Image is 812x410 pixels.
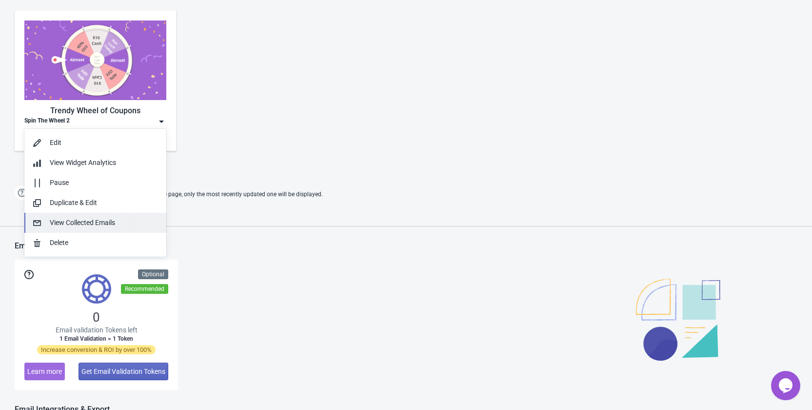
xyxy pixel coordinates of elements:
[24,193,166,213] button: Duplicate & Edit
[24,133,166,153] button: Edit
[636,279,720,361] img: illustration.svg
[50,178,158,188] div: Pause
[56,325,138,335] span: Email validation Tokens left
[24,105,166,117] div: Trendy Wheel of Coupons
[157,117,166,126] img: dropdown.png
[24,153,166,173] button: View Widget Analytics
[59,335,133,343] span: 1 Email Validation = 1 Token
[50,159,116,166] span: View Widget Analytics
[50,138,158,148] div: Edit
[79,363,168,380] button: Get Email Validation Tokens
[34,186,323,203] span: If two Widgets are enabled and targeting the same page, only the most recently updated one will b...
[771,371,802,400] iframe: chat widget
[24,173,166,193] button: Pause
[50,238,158,248] div: Delete
[138,269,168,279] div: Optional
[50,198,158,208] div: Duplicate & Edit
[81,368,165,375] span: Get Email Validation Tokens
[82,274,111,304] img: tokens.svg
[37,345,156,354] span: Increase conversion & ROI by over 100%
[24,363,65,380] button: Learn more
[24,20,166,100] img: trendy_game.png
[27,368,62,375] span: Learn more
[121,284,168,294] div: Recommended
[24,117,70,126] div: Spin The Wheel 2
[24,213,166,233] button: View Collected Emails
[24,233,166,253] button: Delete
[50,218,158,228] div: View Collected Emails
[15,185,29,200] img: help.png
[93,309,100,325] span: 0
